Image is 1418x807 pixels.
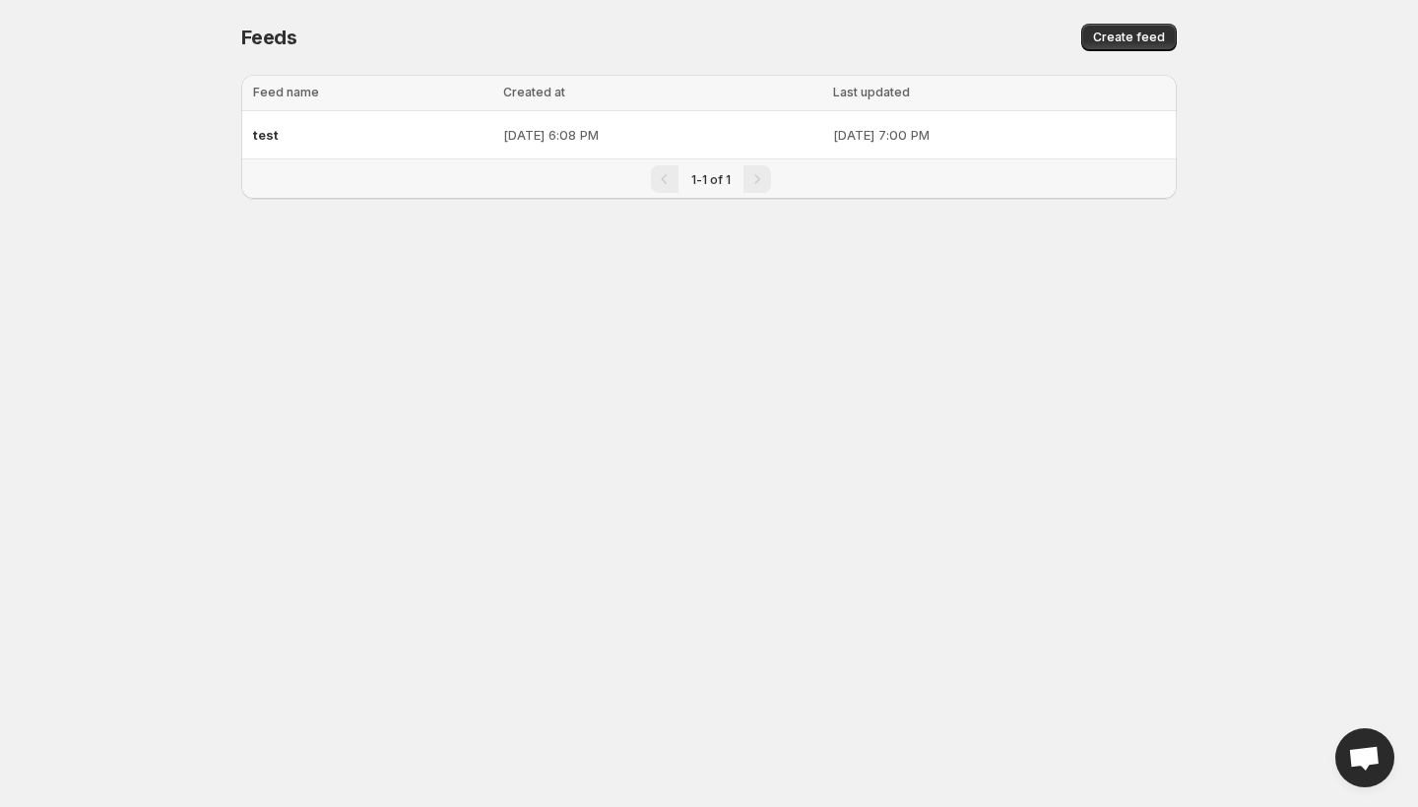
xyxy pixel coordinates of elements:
[833,125,1166,145] p: [DATE] 7:00 PM
[253,127,279,143] span: test
[253,85,319,99] span: Feed name
[833,85,910,99] span: Last updated
[241,26,297,49] span: Feeds
[691,172,731,187] span: 1-1 of 1
[1081,24,1177,51] button: Create feed
[503,125,820,145] p: [DATE] 6:08 PM
[1335,728,1394,787] a: Open chat
[503,85,565,99] span: Created at
[241,158,1177,199] nav: Pagination
[1093,30,1165,45] span: Create feed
